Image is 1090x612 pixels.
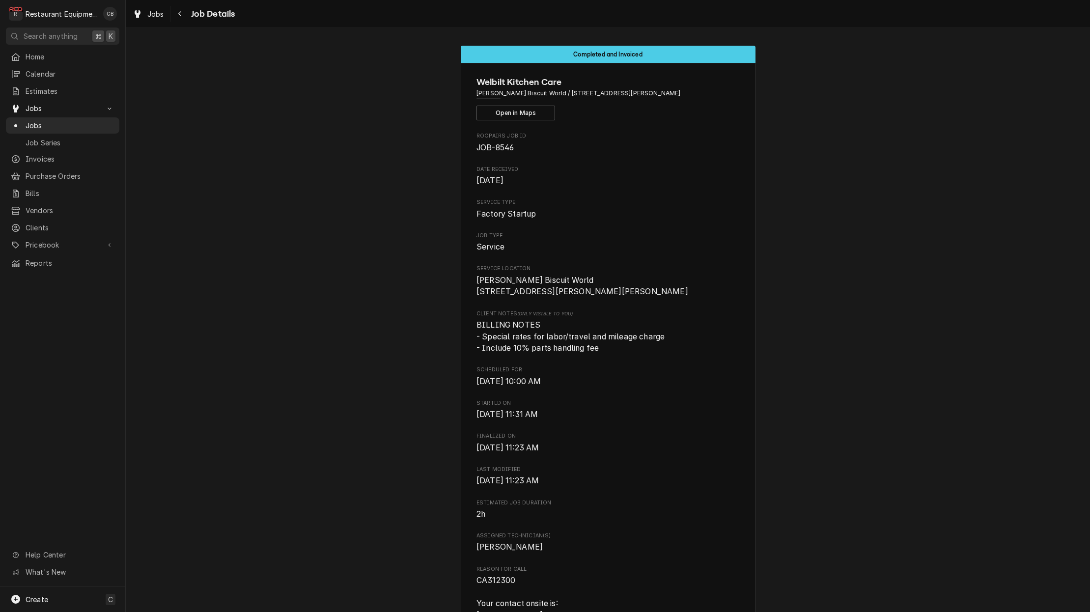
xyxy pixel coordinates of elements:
div: Last Modified [476,466,739,487]
div: Date Received [476,166,739,187]
span: Purchase Orders [26,171,114,181]
span: Job Type [476,241,739,253]
a: Estimates [6,83,119,99]
span: Vendors [26,205,114,216]
span: (Only Visible to You) [517,311,573,316]
div: Service Location [476,265,739,298]
div: Started On [476,399,739,420]
span: [object Object] [476,319,739,354]
span: Client Notes [476,310,739,318]
span: [DATE] 11:31 AM [476,410,538,419]
span: Roopairs Job ID [476,132,739,140]
div: Service Type [476,198,739,220]
span: Last Modified [476,475,739,487]
button: Open in Maps [476,106,555,120]
span: Started On [476,399,739,407]
span: Reports [26,258,114,268]
a: Invoices [6,151,119,167]
span: Date Received [476,166,739,173]
span: C [108,594,113,605]
a: Go to Jobs [6,100,119,116]
div: Job Type [476,232,739,253]
span: Roopairs Job ID [476,142,739,154]
span: Jobs [147,9,164,19]
button: Navigate back [172,6,188,22]
a: Go to Pricebook [6,237,119,253]
a: Clients [6,220,119,236]
span: Estimates [26,86,114,96]
span: Jobs [26,103,100,113]
span: Calendar [26,69,114,79]
span: Last Modified [476,466,739,473]
span: [PERSON_NAME] [476,542,543,552]
span: Jobs [26,120,114,131]
span: Service Location [476,275,739,298]
div: Restaurant Equipment Diagnostics's Avatar [9,7,23,21]
span: Name [476,76,739,89]
span: Estimated Job Duration [476,499,739,507]
div: Gary Beaver's Avatar [103,7,117,21]
span: [DATE] [476,176,503,185]
span: Job Series [26,138,114,148]
span: Invoices [26,154,114,164]
div: Assigned Technician(s) [476,532,739,553]
div: Finalized On [476,432,739,453]
a: Reports [6,255,119,271]
span: Job Type [476,232,739,240]
span: Scheduled For [476,376,739,388]
a: Calendar [6,66,119,82]
span: JOB-8546 [476,143,514,152]
a: Purchase Orders [6,168,119,184]
span: Job Details [188,7,235,21]
span: What's New [26,567,113,577]
div: Restaurant Equipment Diagnostics [26,9,98,19]
div: Client Information [476,76,739,120]
span: Address [476,89,739,98]
span: Assigned Technician(s) [476,541,739,553]
a: Bills [6,185,119,201]
div: Roopairs Job ID [476,132,739,153]
span: ⌘ [95,31,102,41]
div: Status [461,46,755,63]
span: K [109,31,113,41]
span: Date Received [476,175,739,187]
span: Pricebook [26,240,100,250]
div: Estimated Job Duration [476,499,739,520]
span: Clients [26,223,114,233]
a: Jobs [6,117,119,134]
button: Search anything⌘K [6,28,119,45]
span: Search anything [24,31,78,41]
div: R [9,7,23,21]
span: Service [476,242,504,251]
span: Finalized On [476,432,739,440]
a: Job Series [6,135,119,151]
span: Scheduled For [476,366,739,374]
span: Factory Startup [476,209,536,219]
span: BILLING NOTES - Special rates for labor/travel and mileage charge - Include 10% parts handling fee [476,320,665,353]
span: 2h [476,509,485,519]
span: Assigned Technician(s) [476,532,739,540]
a: Vendors [6,202,119,219]
div: GB [103,7,117,21]
div: Scheduled For [476,366,739,387]
span: [DATE] 11:23 AM [476,443,539,452]
a: Go to What's New [6,564,119,580]
span: Bills [26,188,114,198]
div: [object Object] [476,310,739,354]
span: [DATE] 10:00 AM [476,377,541,386]
span: Service Type [476,198,739,206]
span: Home [26,52,114,62]
a: Go to Help Center [6,547,119,563]
span: Estimated Job Duration [476,508,739,520]
span: [DATE] 11:23 AM [476,476,539,485]
span: Completed and Invoiced [573,51,643,57]
a: Home [6,49,119,65]
span: Started On [476,409,739,420]
span: Service Type [476,208,739,220]
a: Jobs [129,6,168,22]
span: Help Center [26,550,113,560]
span: Finalized On [476,442,739,454]
span: Reason For Call [476,565,739,573]
span: Service Location [476,265,739,273]
span: [PERSON_NAME] Biscuit World [STREET_ADDRESS][PERSON_NAME][PERSON_NAME] [476,276,688,297]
